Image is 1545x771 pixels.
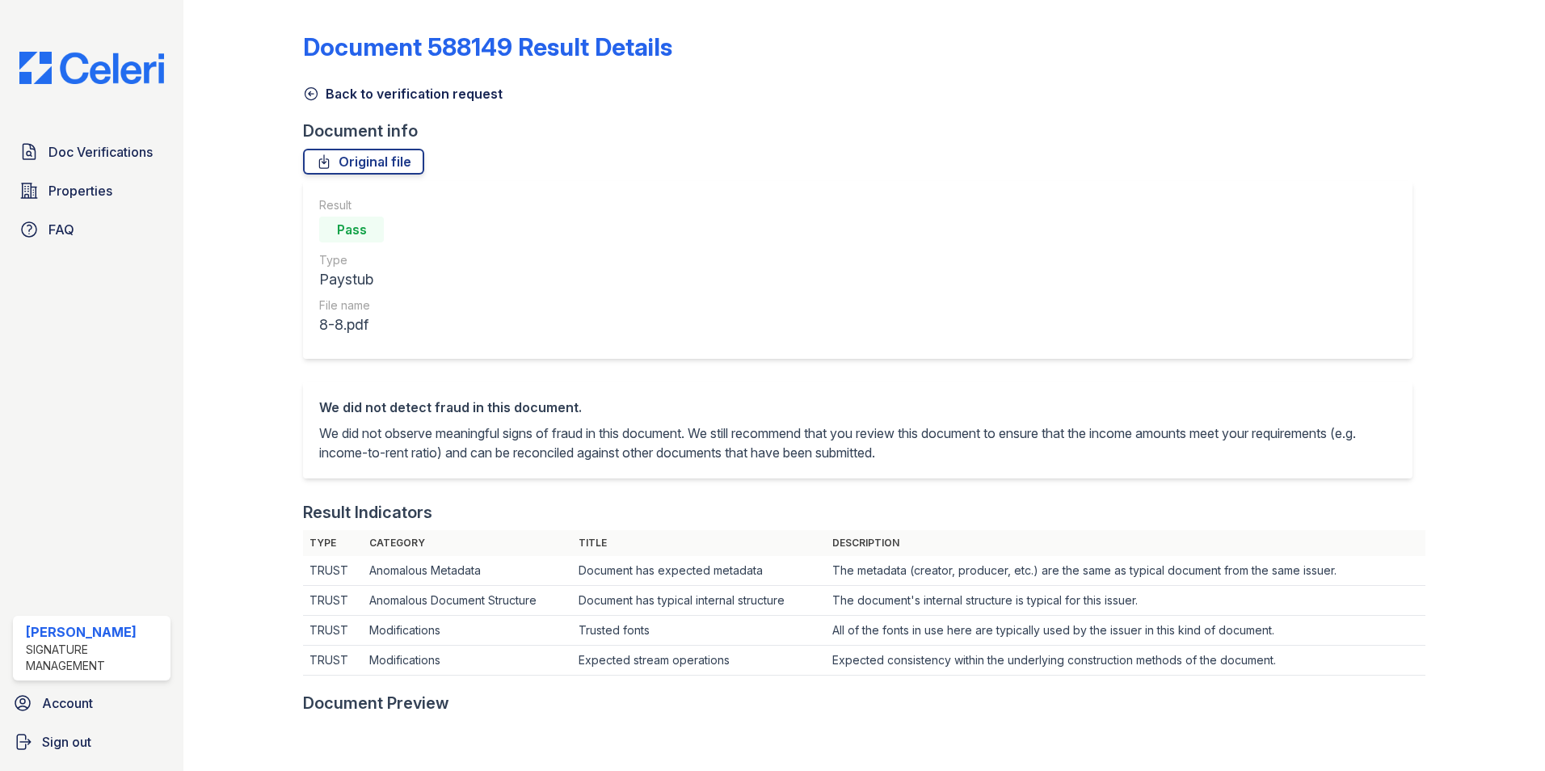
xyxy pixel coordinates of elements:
[319,314,384,336] div: 8-8.pdf
[363,616,572,646] td: Modifications
[319,217,384,242] div: Pass
[303,556,363,586] td: TRUST
[826,616,1425,646] td: All of the fonts in use here are typically used by the issuer in this kind of document.
[42,693,93,713] span: Account
[26,622,164,642] div: [PERSON_NAME]
[13,175,170,207] a: Properties
[6,52,177,84] img: CE_Logo_Blue-a8612792a0a2168367f1c8372b55b34899dd931a85d93a1a3d3e32e68fde9ad4.png
[303,646,363,676] td: TRUST
[319,252,384,268] div: Type
[13,213,170,246] a: FAQ
[319,423,1396,462] p: We did not observe meaningful signs of fraud in this document. We still recommend that you review...
[48,142,153,162] span: Doc Verifications
[319,268,384,291] div: Paystub
[826,556,1425,586] td: The metadata (creator, producer, etc.) are the same as typical document from the same issuer.
[572,530,826,556] th: Title
[363,530,572,556] th: Category
[572,586,826,616] td: Document has typical internal structure
[6,726,177,758] a: Sign out
[303,501,432,524] div: Result Indicators
[363,586,572,616] td: Anomalous Document Structure
[319,297,384,314] div: File name
[303,32,672,61] a: Document 588149 Result Details
[303,616,363,646] td: TRUST
[303,149,424,175] a: Original file
[13,136,170,168] a: Doc Verifications
[303,530,363,556] th: Type
[42,732,91,752] span: Sign out
[572,556,826,586] td: Document has expected metadata
[826,586,1425,616] td: The document's internal structure is typical for this issuer.
[363,556,572,586] td: Anomalous Metadata
[48,181,112,200] span: Properties
[6,687,177,719] a: Account
[363,646,572,676] td: Modifications
[319,398,1396,417] div: We did not detect fraud in this document.
[826,646,1425,676] td: Expected consistency within the underlying construction methods of the document.
[303,692,449,714] div: Document Preview
[26,642,164,674] div: Signature Management
[572,616,826,646] td: Trusted fonts
[303,586,363,616] td: TRUST
[303,120,1425,142] div: Document info
[572,646,826,676] td: Expected stream operations
[48,220,74,239] span: FAQ
[303,84,503,103] a: Back to verification request
[319,197,384,213] div: Result
[826,530,1425,556] th: Description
